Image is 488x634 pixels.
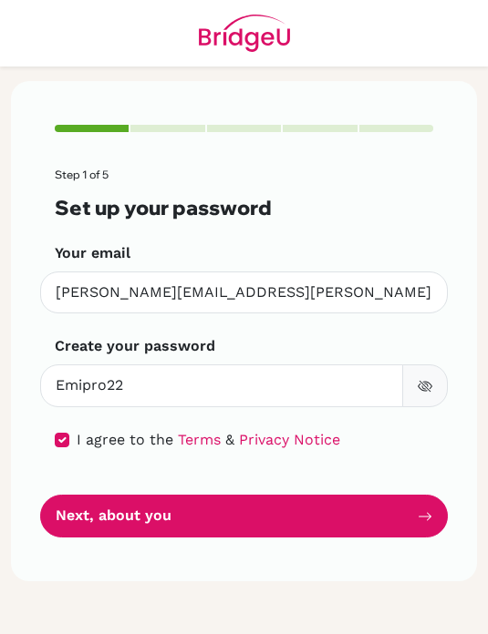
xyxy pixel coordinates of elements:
input: Insert your email* [40,271,448,314]
label: Create your password [55,335,215,357]
span: Step 1 of 5 [55,168,109,181]
a: Privacy Notice [239,431,340,448]
span: & [225,431,234,448]
button: Next, about you [40,495,448,537]
label: Your email [55,242,130,264]
span: I agree to the [77,431,173,448]
a: Terms [178,431,221,448]
h3: Set up your password [55,196,433,220]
